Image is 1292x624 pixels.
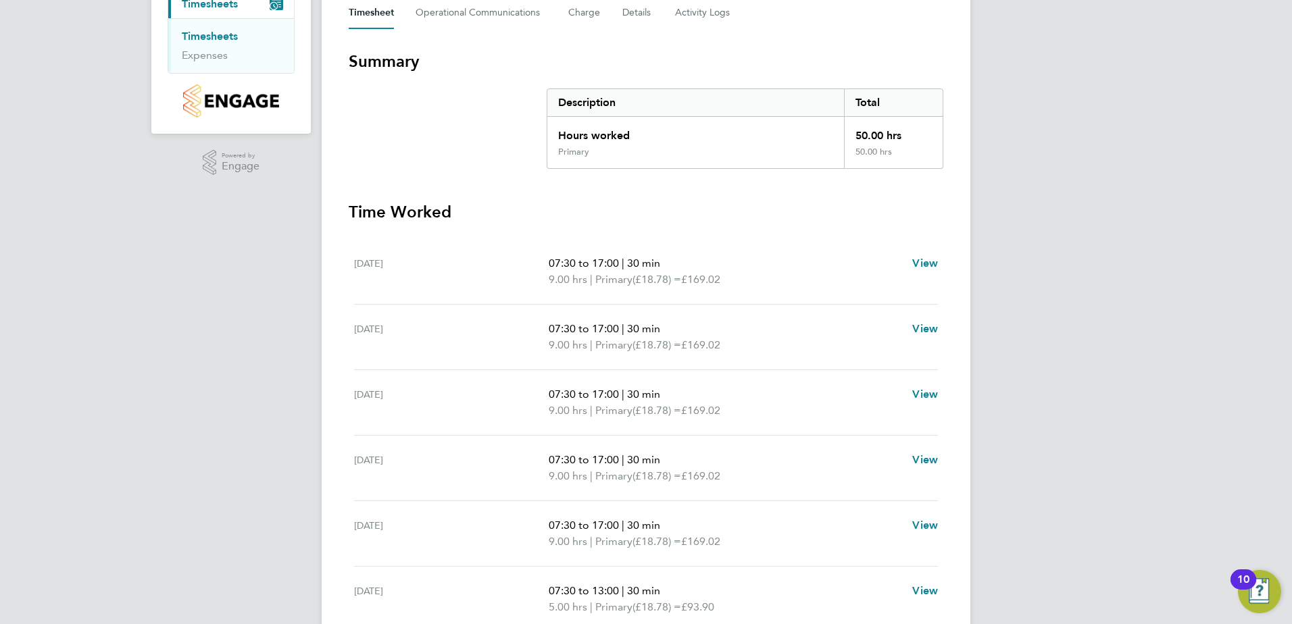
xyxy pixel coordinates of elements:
[349,51,943,72] h3: Summary
[168,84,295,118] a: Go to home page
[354,452,549,484] div: [DATE]
[168,18,294,73] div: Timesheets
[1238,570,1281,613] button: Open Resource Center, 10 new notifications
[549,469,587,482] span: 9.00 hrs
[354,583,549,615] div: [DATE]
[912,453,938,466] span: View
[844,89,943,116] div: Total
[632,600,681,613] span: (£18.78) =
[627,322,660,335] span: 30 min
[912,583,938,599] a: View
[203,150,260,176] a: Powered byEngage
[549,584,619,597] span: 07:30 to 13:00
[1237,579,1249,597] div: 10
[349,201,943,223] h3: Time Worked
[627,257,660,269] span: 30 min
[549,273,587,286] span: 9.00 hrs
[681,535,720,548] span: £169.02
[547,117,844,147] div: Hours worked
[549,404,587,417] span: 9.00 hrs
[547,88,943,169] div: Summary
[595,599,632,615] span: Primary
[354,386,549,419] div: [DATE]
[912,386,938,402] a: View
[547,89,844,116] div: Description
[912,584,938,597] span: View
[595,402,632,419] span: Primary
[627,584,660,597] span: 30 min
[912,321,938,337] a: View
[912,257,938,269] span: View
[183,84,278,118] img: countryside-properties-logo-retina.png
[558,147,589,157] div: Primary
[549,338,587,351] span: 9.00 hrs
[549,388,619,400] span: 07:30 to 17:00
[632,338,681,351] span: (£18.78) =
[354,517,549,550] div: [DATE]
[222,150,259,161] span: Powered by
[354,255,549,288] div: [DATE]
[590,338,593,351] span: |
[681,600,714,613] span: £93.90
[844,117,943,147] div: 50.00 hrs
[632,469,681,482] span: (£18.78) =
[622,388,624,400] span: |
[681,273,720,286] span: £169.02
[912,519,938,531] span: View
[632,535,681,548] span: (£18.78) =
[912,255,938,271] a: View
[622,453,624,466] span: |
[627,388,660,400] span: 30 min
[912,322,938,335] span: View
[622,519,624,531] span: |
[595,337,632,353] span: Primary
[627,453,660,466] span: 30 min
[182,30,238,43] a: Timesheets
[622,322,624,335] span: |
[590,469,593,482] span: |
[622,257,624,269] span: |
[681,404,720,417] span: £169.02
[549,535,587,548] span: 9.00 hrs
[595,271,632,288] span: Primary
[549,257,619,269] span: 07:30 to 17:00
[912,388,938,400] span: View
[549,453,619,466] span: 07:30 to 17:00
[222,161,259,172] span: Engage
[844,147,943,168] div: 50.00 hrs
[590,404,593,417] span: |
[590,273,593,286] span: |
[632,273,681,286] span: (£18.78) =
[549,600,587,613] span: 5.00 hrs
[590,600,593,613] span: |
[912,452,938,468] a: View
[595,468,632,484] span: Primary
[595,534,632,550] span: Primary
[354,321,549,353] div: [DATE]
[590,535,593,548] span: |
[622,584,624,597] span: |
[912,517,938,534] a: View
[632,404,681,417] span: (£18.78) =
[681,469,720,482] span: £169.02
[549,322,619,335] span: 07:30 to 17:00
[549,519,619,531] span: 07:30 to 17:00
[627,519,660,531] span: 30 min
[681,338,720,351] span: £169.02
[182,49,228,61] a: Expenses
